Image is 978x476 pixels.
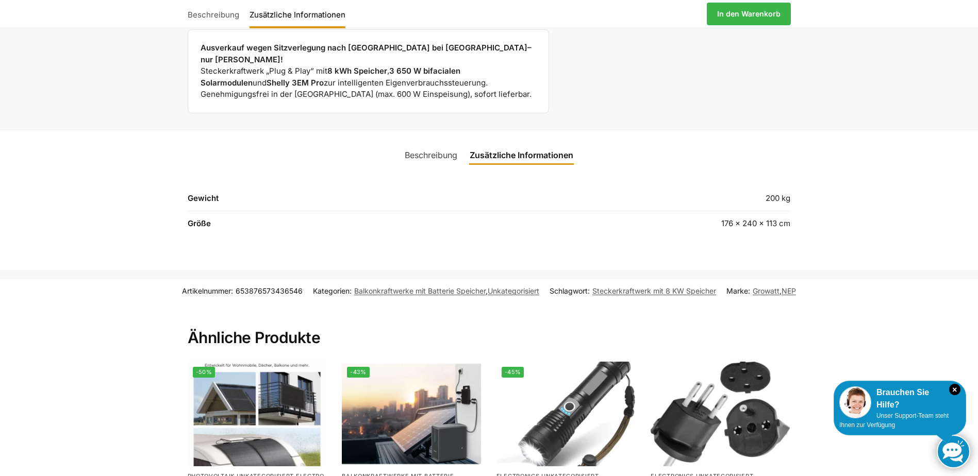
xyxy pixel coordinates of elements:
[782,286,796,295] a: NEP
[327,66,387,76] strong: 8 kWh Speicher
[496,362,636,466] img: Extrem Starke Taschenlampe
[182,285,303,296] span: Artikelnummer:
[753,286,780,295] a: Growatt
[188,362,327,466] a: -50%Flexible Solar Module für Wohnmobile Camping Balkon
[244,2,351,26] a: Zusätzliche Informationen
[342,362,481,466] a: -43%Balkonkraftwerk mit Marstek Speicher
[354,286,486,295] a: Balkonkraftwerke mit Batterie Speicher
[342,362,481,466] img: Balkonkraftwerk mit Marstek Speicher
[506,211,790,236] td: 176 × 240 × 113 cm
[550,285,716,296] span: Schlagwort:
[839,412,949,429] span: Unser Support-Team steht Ihnen zur Verfügung
[399,143,463,167] a: Beschreibung
[188,211,506,236] th: Größe
[188,192,791,236] table: Produktdetails
[201,42,537,100] div: Steckerkraftwerk „Plug & Play“ mit , und zur intelligenten Eigenverbrauchssteuerung. Genehmigungs...
[839,386,960,411] div: Brauchen Sie Hilfe?
[188,2,244,26] a: Beschreibung
[313,285,539,296] span: Kategorien: ,
[506,192,790,211] td: 200 kg
[201,66,460,88] strong: 3 650 W bifacialen Solarmodulen
[488,286,539,295] a: Unkategorisiert
[267,78,324,88] strong: Shelly 3EM Pro
[726,285,796,296] span: Marke: ,
[188,362,327,466] img: Flexible Solar Module für Wohnmobile Camping Balkon
[236,286,303,295] span: 653876573436546
[463,143,579,167] a: Zusätzliche Informationen
[201,43,532,64] strong: Ausverkauf wegen Sitzverlegung nach [GEOGRAPHIC_DATA] bei [GEOGRAPHIC_DATA]– nur [PERSON_NAME]!
[651,362,790,466] img: Fixadapter mit Dichtung
[949,384,960,395] i: Schließen
[592,286,716,295] a: Steckerkraftwerk mit 8 KW Speicher
[707,3,791,25] a: In den Warenkorb
[839,386,871,418] img: Customer service
[496,362,636,466] a: -45%Extrem Starke Taschenlampe
[188,192,506,211] th: Gewicht
[188,303,791,348] h2: Ähnliche Produkte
